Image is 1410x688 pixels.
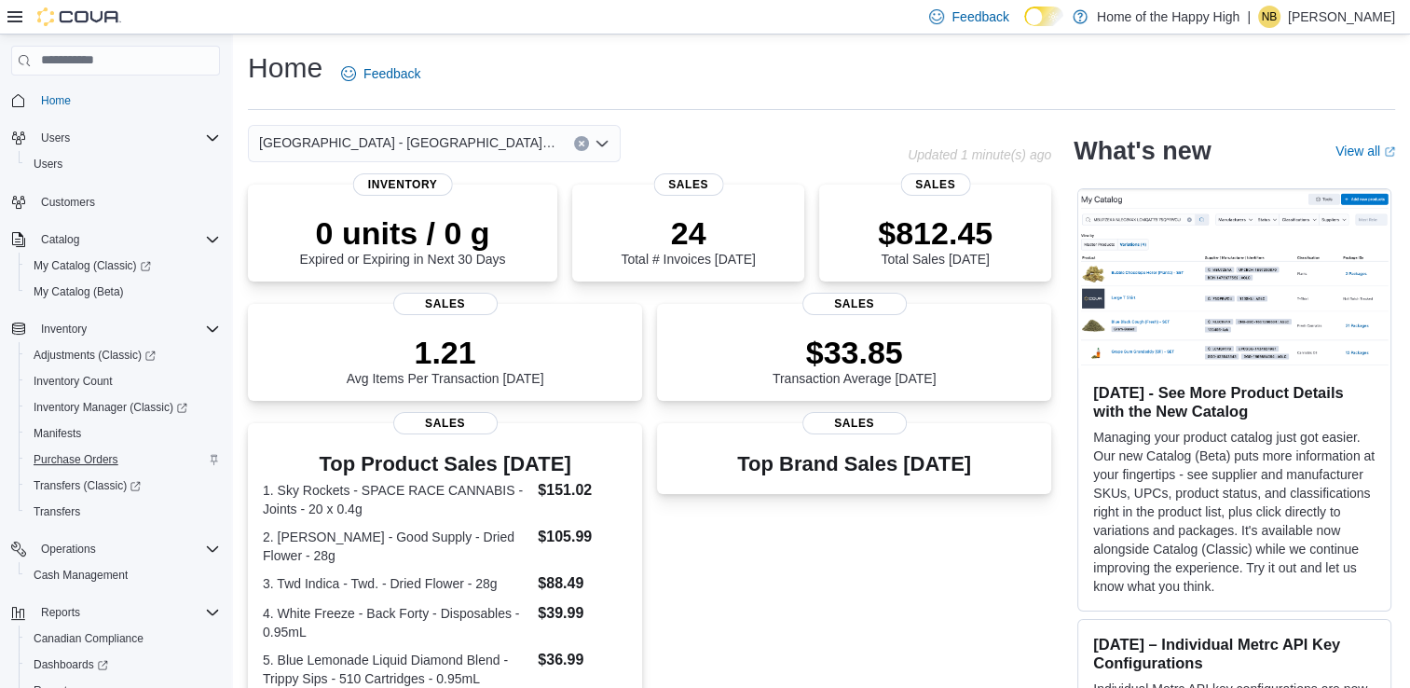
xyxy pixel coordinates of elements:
[34,284,124,299] span: My Catalog (Beta)
[37,7,121,26] img: Cova
[263,453,627,475] h3: Top Product Sales [DATE]
[34,504,80,519] span: Transfers
[34,426,81,441] span: Manifests
[34,228,220,251] span: Catalog
[1247,6,1251,28] p: |
[334,55,428,92] a: Feedback
[951,7,1008,26] span: Feedback
[26,153,220,175] span: Users
[26,564,135,586] a: Cash Management
[19,562,227,588] button: Cash Management
[353,173,453,196] span: Inventory
[34,348,156,363] span: Adjustments (Classic)
[259,131,555,154] span: [GEOGRAPHIC_DATA] - [GEOGRAPHIC_DATA] - Pop's Cannabis
[34,478,141,493] span: Transfers (Classic)
[34,657,108,672] span: Dashboards
[26,422,220,445] span: Manifests
[4,316,227,342] button: Inventory
[34,190,220,213] span: Customers
[595,136,609,151] button: Open list of options
[737,453,971,475] h3: Top Brand Sales [DATE]
[26,475,220,497] span: Transfers (Classic)
[34,538,220,560] span: Operations
[263,574,530,593] dt: 3. Twd Indica - Twd. - Dried Flower - 28g
[26,448,126,471] a: Purchase Orders
[393,293,498,315] span: Sales
[4,536,227,562] button: Operations
[26,654,116,676] a: Dashboards
[34,127,77,149] button: Users
[26,627,151,650] a: Canadian Compliance
[34,318,94,340] button: Inventory
[34,601,220,624] span: Reports
[19,473,227,499] a: Transfers (Classic)
[26,475,148,497] a: Transfers (Classic)
[1262,6,1278,28] span: NB
[19,394,227,420] a: Inventory Manager (Classic)
[34,538,103,560] button: Operations
[538,479,627,502] dd: $151.02
[26,370,120,392] a: Inventory Count
[538,572,627,595] dd: $88.49
[41,605,80,620] span: Reports
[773,334,937,371] p: $33.85
[878,214,992,252] p: $812.45
[41,195,95,210] span: Customers
[1335,144,1395,158] a: View allExternal link
[26,281,131,303] a: My Catalog (Beta)
[908,147,1051,162] p: Updated 1 minute(s) ago
[34,400,187,415] span: Inventory Manager (Classic)
[802,412,907,434] span: Sales
[4,87,227,114] button: Home
[34,601,88,624] button: Reports
[19,368,227,394] button: Inventory Count
[263,481,530,518] dt: 1. Sky Rockets - SPACE RACE CANNABIS - Joints - 20 x 0.4g
[263,604,530,641] dt: 4. White Freeze - Back Forty - Disposables - 0.95mL
[41,322,87,337] span: Inventory
[19,151,227,177] button: Users
[538,649,627,671] dd: $36.99
[900,173,970,196] span: Sales
[26,422,89,445] a: Manifests
[538,526,627,548] dd: $105.99
[19,447,227,473] button: Purchase Orders
[26,344,220,366] span: Adjustments (Classic)
[26,501,220,523] span: Transfers
[26,396,195,419] a: Inventory Manager (Classic)
[1093,635,1376,672] h3: [DATE] – Individual Metrc API Key Configurations
[34,89,78,112] a: Home
[26,501,88,523] a: Transfers
[1024,7,1063,26] input: Dark Mode
[19,499,227,525] button: Transfers
[1288,6,1395,28] p: [PERSON_NAME]
[1258,6,1280,28] div: Naomi Blackburn
[26,654,220,676] span: Dashboards
[878,214,992,267] div: Total Sales [DATE]
[19,342,227,368] a: Adjustments (Classic)
[34,228,87,251] button: Catalog
[4,599,227,626] button: Reports
[34,191,103,213] a: Customers
[363,64,420,83] span: Feedback
[34,127,220,149] span: Users
[34,318,220,340] span: Inventory
[653,173,723,196] span: Sales
[26,448,220,471] span: Purchase Orders
[41,232,79,247] span: Catalog
[26,255,220,277] span: My Catalog (Classic)
[802,293,907,315] span: Sales
[26,564,220,586] span: Cash Management
[300,214,506,252] p: 0 units / 0 g
[248,49,322,87] h1: Home
[347,334,544,371] p: 1.21
[621,214,755,267] div: Total # Invoices [DATE]
[41,542,96,557] span: Operations
[1093,428,1376,596] p: Managing your product catalog just got easier. Our new Catalog (Beta) puts more information at yo...
[19,279,227,305] button: My Catalog (Beta)
[574,136,589,151] button: Clear input
[393,412,498,434] span: Sales
[1024,26,1025,27] span: Dark Mode
[19,626,227,652] button: Canadian Compliance
[26,627,220,650] span: Canadian Compliance
[26,281,220,303] span: My Catalog (Beta)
